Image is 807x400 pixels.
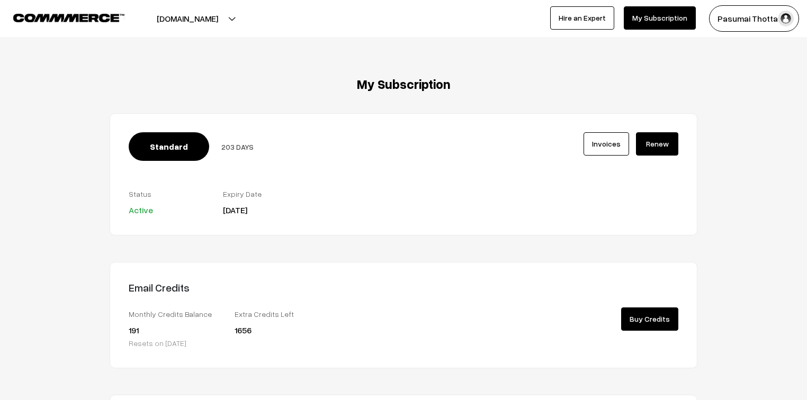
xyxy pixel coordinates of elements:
img: user [778,11,794,26]
span: 191 [129,325,139,335]
a: Invoices [584,132,629,156]
button: [DOMAIN_NAME] [120,5,255,32]
a: My Subscription [624,6,696,30]
a: Buy Credits [621,307,678,331]
span: [DATE] [223,205,247,215]
img: COMMMERCE [13,14,124,22]
label: Monthly Credits Balance [129,308,219,320]
h3: My Subscription [110,77,697,92]
label: Status [129,188,207,199]
a: Renew [636,132,678,156]
span: Resets on [DATE] [129,339,186,348]
button: Pasumai Thotta… [709,5,799,32]
label: Extra Credits Left [235,308,325,320]
span: 203 DAYS [221,142,254,151]
span: 1656 [235,325,252,335]
a: COMMMERCE [13,11,106,23]
span: Active [129,205,153,215]
h4: Email Credits [129,281,396,294]
label: Expiry Date [223,188,301,199]
a: Hire an Expert [550,6,614,30]
span: Standard [129,132,209,161]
